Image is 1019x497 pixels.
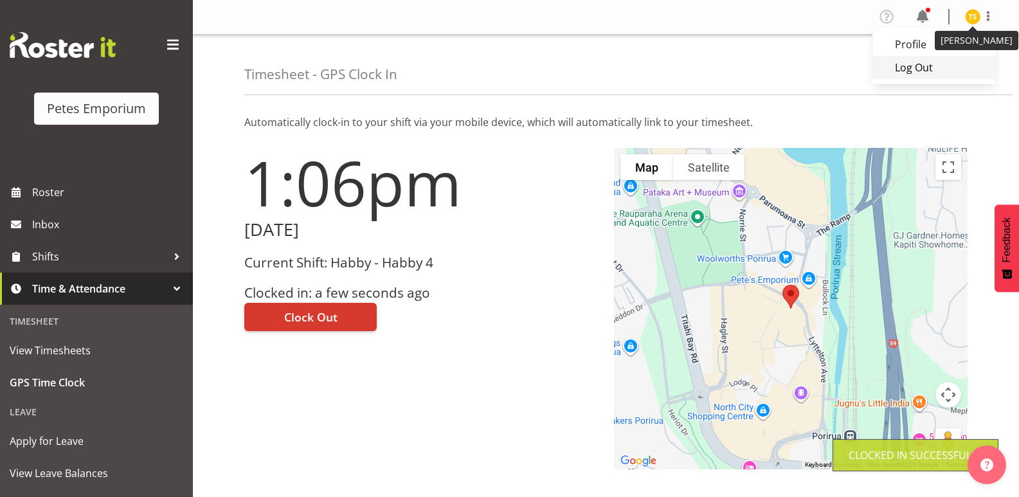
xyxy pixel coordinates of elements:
[10,373,183,392] span: GPS Time Clock
[244,67,397,82] h4: Timesheet - GPS Clock In
[3,425,190,457] a: Apply for Leave
[995,204,1019,292] button: Feedback - Show survey
[965,9,980,24] img: tamara-straker11292.jpg
[10,431,183,451] span: Apply for Leave
[244,220,599,240] h2: [DATE]
[872,33,996,56] a: Profile
[3,334,190,366] a: View Timesheets
[244,285,599,300] h3: Clocked in: a few seconds ago
[620,154,673,180] button: Show street map
[1001,217,1013,262] span: Feedback
[32,183,186,202] span: Roster
[3,457,190,489] a: View Leave Balances
[244,114,968,130] p: Automatically clock-in to your shift via your mobile device, which will automatically link to you...
[805,460,860,469] button: Keyboard shortcuts
[3,308,190,334] div: Timesheet
[935,154,961,180] button: Toggle fullscreen view
[32,279,167,298] span: Time & Attendance
[617,453,660,469] img: Google
[617,453,660,469] a: Open this area in Google Maps (opens a new window)
[673,154,744,180] button: Show satellite imagery
[32,215,186,234] span: Inbox
[3,399,190,425] div: Leave
[244,303,377,331] button: Clock Out
[10,341,183,360] span: View Timesheets
[10,464,183,483] span: View Leave Balances
[244,148,599,217] h1: 1:06pm
[10,32,116,58] img: Rosterit website logo
[872,56,996,79] a: Log Out
[3,366,190,399] a: GPS Time Clock
[849,447,982,463] div: Clocked in Successfully
[284,309,338,325] span: Clock Out
[980,458,993,471] img: help-xxl-2.png
[935,382,961,408] button: Map camera controls
[935,428,961,454] button: Drag Pegman onto the map to open Street View
[32,247,167,266] span: Shifts
[47,99,146,118] div: Petes Emporium
[244,255,599,270] h3: Current Shift: Habby - Habby 4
